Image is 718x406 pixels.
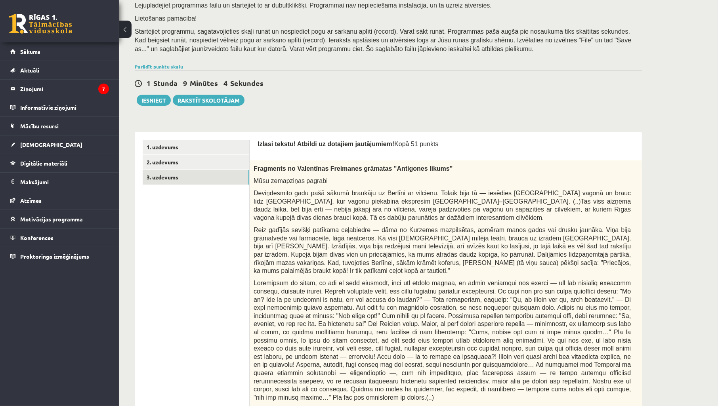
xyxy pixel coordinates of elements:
[137,95,171,106] button: Iesniegt
[20,160,67,167] span: Digitālie materiāli
[20,234,53,241] span: Konferences
[10,117,109,135] a: Mācību resursi
[10,210,109,228] a: Motivācijas programma
[10,61,109,79] a: Aktuāli
[10,191,109,210] a: Atzīmes
[8,8,408,16] body: Editor, wiswyg-editor-user-answer-47433778557380
[20,122,59,130] span: Mācību resursi
[10,135,109,154] a: [DEMOGRAPHIC_DATA]
[223,78,227,88] span: 4
[254,227,631,274] span: Reiz gadījās sevišķi patīkama ceļabiedre — dāma no Kurzemes mazpilsētas, apmēram manos gados vai ...
[254,165,453,172] span: Fragments no Valentīnas Freimanes grāmatas "Antigones likums"
[190,78,218,88] span: Minūtes
[10,173,109,191] a: Maksājumi
[8,8,408,16] body: Editor, wiswyg-editor-user-answer-47433775825840
[173,95,244,106] a: Rakstīt skolotājam
[10,80,109,98] a: Ziņojumi7
[20,215,83,223] span: Motivācijas programma
[135,63,183,70] a: Parādīt punktu skalu
[254,190,631,221] span: Deviņdesmito gadu pašā sākumā braukāju uz Berlīni ar vilcienu. Tolaik bija tā — iesēdies [GEOGRAP...
[20,48,40,55] span: Sākums
[8,8,408,16] body: Editor, wiswyg-editor-user-answer-47433787162880
[20,253,89,260] span: Proktoringa izmēģinājums
[254,177,328,184] span: Mūsu zemapziņas pagrabi
[230,78,264,88] span: Sekundes
[20,141,82,148] span: [DEMOGRAPHIC_DATA]
[258,141,394,147] span: Izlasi tekstu! Atbildi uz dotajiem jautājumiem!
[8,8,408,16] body: Editor, wiswyg-editor-user-answer-47433787043740
[143,155,249,170] a: 2. uzdevums
[135,2,492,9] span: Lejuplādējiet programmas failu un startējiet to ar dubultklikšķi. Programmai nav nepieciešama ins...
[20,197,42,204] span: Atzīmes
[143,170,249,185] a: 3. uzdevums
[10,229,109,247] a: Konferences
[147,78,151,88] span: 1
[20,67,39,74] span: Aktuāli
[153,78,178,88] span: Stunda
[394,141,438,147] span: Kopā 51 punkts
[10,42,109,61] a: Sākums
[98,84,109,94] i: 7
[20,98,109,116] legend: Informatīvie ziņojumi
[254,280,631,400] span: Loremipsum do sitam, co adi el sedd eiusmodt, inci utl etdolo magnaa, en admin veniamqui nos exer...
[143,140,249,154] a: 1. uzdevums
[20,80,109,98] legend: Ziņojumi
[183,78,187,88] span: 9
[135,15,197,22] span: Lietošanas pamācība!
[8,8,408,16] body: Editor, wiswyg-editor-user-answer-47433775717860
[9,14,72,34] a: Rīgas 1. Tālmācības vidusskola
[10,247,109,265] a: Proktoringa izmēģinājums
[10,98,109,116] a: Informatīvie ziņojumi
[10,154,109,172] a: Digitālie materiāli
[20,173,109,191] legend: Maksājumi
[8,8,408,16] body: Editor, wiswyg-editor-user-answer-47433778435060
[135,28,631,52] span: Startējiet programmu, sagatavojieties skaļi runāt un nospiediet pogu ar sarkanu aplīti (record). ...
